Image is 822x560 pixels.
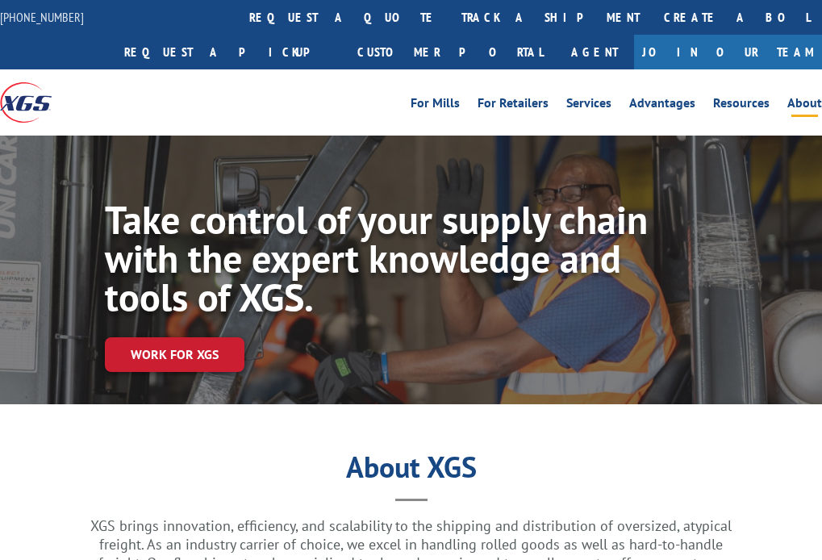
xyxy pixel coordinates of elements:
a: About [787,97,822,115]
a: Resources [713,97,770,115]
a: Customer Portal [345,35,555,69]
a: Services [566,97,611,115]
a: Agent [555,35,634,69]
h1: Take control of your supply chain with the expert knowledge and tools of XGS. [105,200,652,324]
a: Work for XGS [105,337,244,372]
a: Advantages [629,97,695,115]
h1: About XGS [82,456,740,487]
a: Request a pickup [112,35,345,69]
a: For Retailers [478,97,549,115]
a: Join Our Team [634,35,822,69]
a: For Mills [411,97,460,115]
